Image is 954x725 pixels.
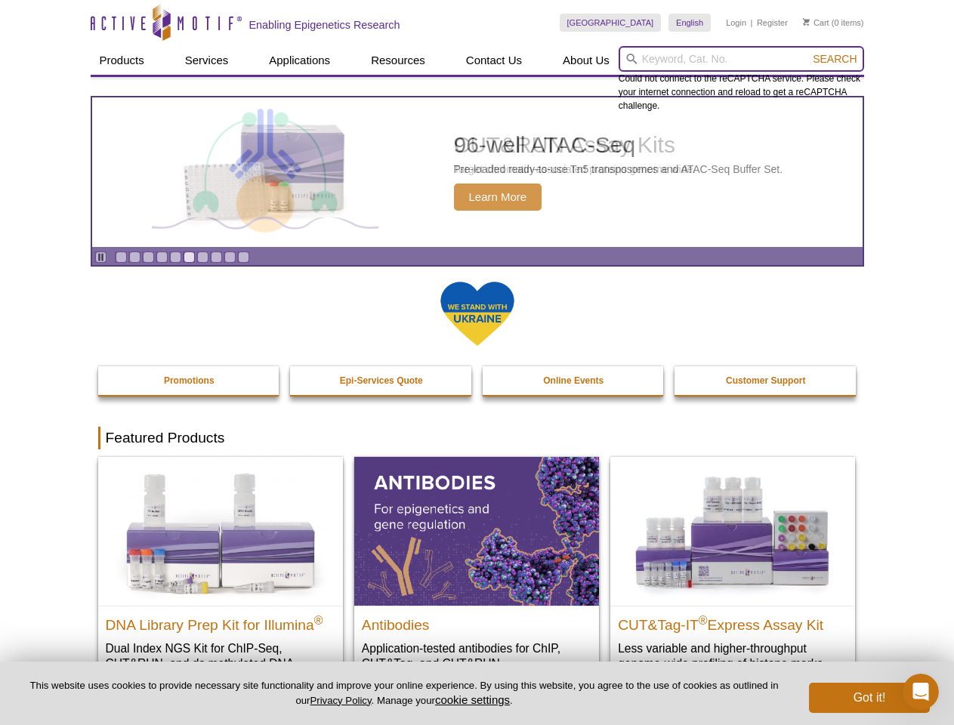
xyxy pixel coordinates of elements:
[808,52,861,66] button: Search
[224,251,236,263] a: Go to slide 9
[156,251,168,263] a: Go to slide 4
[171,116,360,229] img: Active Motif Kit photo
[164,375,215,386] strong: Promotions
[95,251,107,263] a: Toggle autoplay
[543,375,604,386] strong: Online Events
[260,46,339,75] a: Applications
[129,251,140,263] a: Go to slide 2
[176,46,238,75] a: Services
[98,457,343,701] a: DNA Library Prep Kit for Illumina DNA Library Prep Kit for Illumina® Dual Index NGS Kit for ChIP-...
[92,97,863,247] a: Active Motif Kit photo 96-well ATAC-Seq Pre-loaded ready-to-use Tn5 transposomes and ATAC-Seq Buf...
[454,162,783,176] p: Pre-loaded ready-to-use Tn5 transposomes and ATAC-Seq Buffer Set.
[454,184,542,211] span: Learn More
[116,251,127,263] a: Go to slide 1
[610,457,855,605] img: CUT&Tag-IT® Express Assay Kit
[454,134,783,156] h2: 96-well ATAC-Seq
[354,457,599,605] img: All Antibodies
[803,14,864,32] li: (0 items)
[24,679,784,708] p: This website uses cookies to provide necessary site functionality and improve your online experie...
[757,17,788,28] a: Register
[98,457,343,605] img: DNA Library Prep Kit for Illumina
[249,18,400,32] h2: Enabling Epigenetics Research
[554,46,619,75] a: About Us
[197,251,208,263] a: Go to slide 7
[619,46,864,72] input: Keyword, Cat. No.
[91,46,153,75] a: Products
[98,427,857,449] h2: Featured Products
[435,693,510,706] button: cookie settings
[106,640,335,686] p: Dual Index NGS Kit for ChIP-Seq, CUT&RUN, and ds methylated DNA assays.
[143,251,154,263] a: Go to slide 3
[92,97,863,247] article: 96-well ATAC-Seq
[803,18,810,26] img: Your Cart
[457,46,531,75] a: Contact Us
[726,17,746,28] a: Login
[668,14,711,32] a: English
[362,610,591,633] h2: Antibodies
[699,613,708,626] sup: ®
[290,366,473,395] a: Epi-Services Quote
[751,14,753,32] li: |
[560,14,662,32] a: [GEOGRAPHIC_DATA]
[354,457,599,686] a: All Antibodies Antibodies Application-tested antibodies for ChIP, CUT&Tag, and CUT&RUN.
[314,613,323,626] sup: ®
[618,640,847,671] p: Less variable and higher-throughput genome-wide profiling of histone marks​.
[98,366,281,395] a: Promotions
[726,375,805,386] strong: Customer Support
[170,251,181,263] a: Go to slide 5
[184,251,195,263] a: Go to slide 6
[610,457,855,686] a: CUT&Tag-IT® Express Assay Kit CUT&Tag-IT®Express Assay Kit Less variable and higher-throughput ge...
[310,695,371,706] a: Privacy Policy
[362,46,434,75] a: Resources
[106,610,335,633] h2: DNA Library Prep Kit for Illumina
[675,366,857,395] a: Customer Support
[809,683,930,713] button: Got it!
[618,610,847,633] h2: CUT&Tag-IT Express Assay Kit
[483,366,665,395] a: Online Events
[803,17,829,28] a: Cart
[211,251,222,263] a: Go to slide 8
[440,280,515,347] img: We Stand With Ukraine
[813,53,857,65] span: Search
[362,640,591,671] p: Application-tested antibodies for ChIP, CUT&Tag, and CUT&RUN.
[619,46,864,113] div: Could not connect to the reCAPTCHA service. Please check your internet connection and reload to g...
[340,375,423,386] strong: Epi-Services Quote
[238,251,249,263] a: Go to slide 10
[903,674,939,710] iframe: Intercom live chat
